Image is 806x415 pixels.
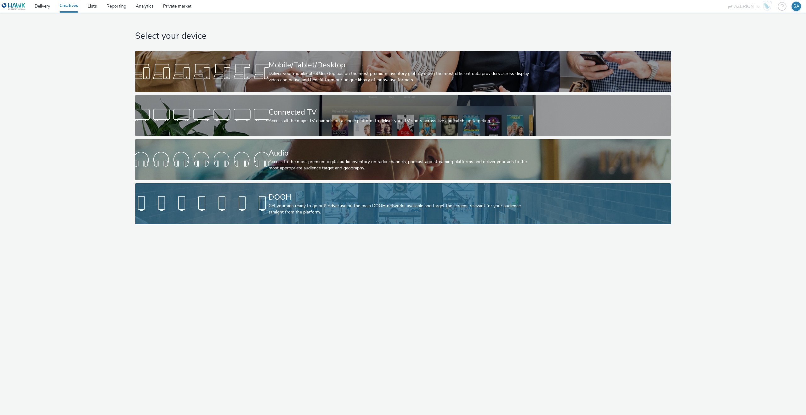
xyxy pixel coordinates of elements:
img: undefined Logo [2,3,26,10]
div: Audio [269,148,535,159]
a: Connected TVAccess all the major TV channels on a single platform to deliver your TV spots across... [135,95,671,136]
div: Deliver your mobile/tablet/desktop ads on the most premium inventory globally using the most effi... [269,71,535,83]
div: SA [793,2,799,11]
div: Access all the major TV channels on a single platform to deliver your TV spots across live and ca... [269,118,535,124]
a: Hawk Academy [763,1,775,11]
a: DOOHGet your ads ready to go out! Advertise on the main DOOH networks available and target the sc... [135,183,671,224]
a: AudioAccess to the most premium digital audio inventory on radio channels, podcast and streaming ... [135,139,671,180]
div: Connected TV [269,107,535,118]
img: Hawk Academy [763,1,772,11]
div: Mobile/Tablet/Desktop [269,60,535,71]
a: Mobile/Tablet/DesktopDeliver your mobile/tablet/desktop ads on the most premium inventory globall... [135,51,671,92]
div: Access to the most premium digital audio inventory on radio channels, podcast and streaming platf... [269,159,535,172]
div: Get your ads ready to go out! Advertise on the main DOOH networks available and target the screen... [269,203,535,216]
h1: Select your device [135,30,671,42]
div: DOOH [269,192,535,203]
